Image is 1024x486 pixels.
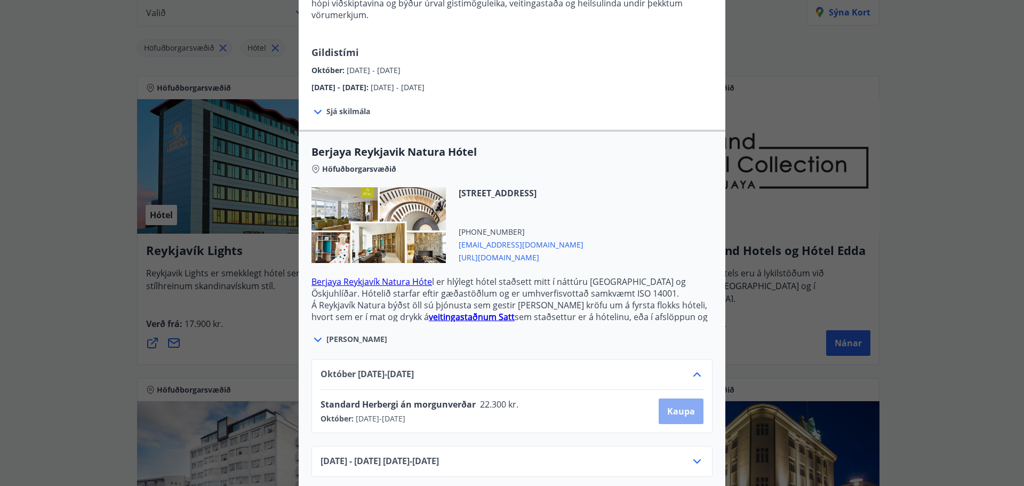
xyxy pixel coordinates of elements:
[347,65,401,75] span: [DATE] - [DATE]
[459,227,583,237] span: [PHONE_NUMBER]
[322,164,396,174] span: Höfuðborgarsvæðið
[429,311,515,323] a: veitingastaðnum Satt
[326,334,387,345] span: [PERSON_NAME]
[459,237,583,250] span: [EMAIL_ADDRESS][DOMAIN_NAME]
[326,106,370,117] span: Sjá skilmála
[459,250,583,263] span: [URL][DOMAIN_NAME]
[459,187,583,199] span: [STREET_ADDRESS]
[311,145,713,160] span: Berjaya Reykjavik Natura Hótel
[311,46,359,59] span: Gildistími
[311,276,713,299] p: l er hlýlegt hótel staðsett mitt í náttúru [GEOGRAPHIC_DATA] og Öskjuhlíðar. Hótelið starfar efti...
[311,65,347,75] span: Október :
[311,299,713,334] p: Á Reykjavík Natura býðst öll sú þjónusta sem gestir [PERSON_NAME] kröfu um á fyrsta flokks hóteli...
[371,82,425,92] span: [DATE] - [DATE]
[311,82,371,92] span: [DATE] - [DATE] :
[311,276,432,288] a: Berjaya Reykjavík Natura Hóte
